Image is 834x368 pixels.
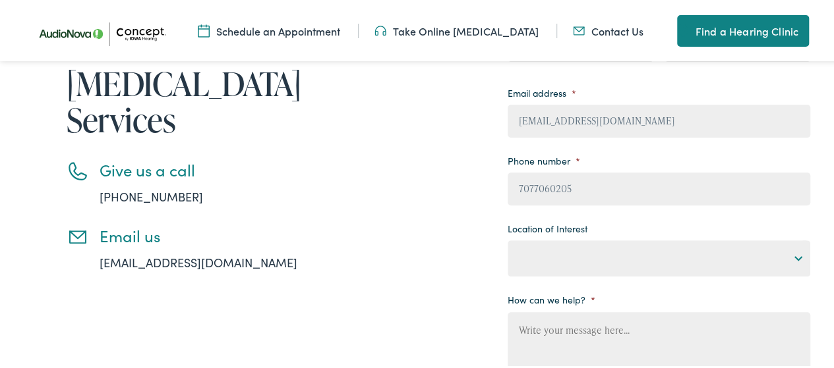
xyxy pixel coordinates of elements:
h1: Contact Us for [MEDICAL_DATA] Services [67,27,337,136]
a: [EMAIL_ADDRESS][DOMAIN_NAME] [100,252,297,269]
a: Find a Hearing Clinic [677,13,809,45]
input: (XXX) XXX - XXXX [508,171,810,203]
label: Location of Interest [508,221,587,232]
h3: Give us a call [100,159,337,178]
img: utility icon [677,21,689,37]
h3: Email us [100,224,337,244]
img: A calendar icon to schedule an appointment at Concept by Iowa Hearing. [198,22,210,36]
label: Phone number [508,153,580,165]
label: How can we help? [508,292,595,303]
label: Email address [508,85,576,97]
img: utility icon [573,22,585,36]
a: Contact Us [573,22,643,36]
img: utility icon [374,22,386,36]
a: [PHONE_NUMBER] [100,186,203,203]
a: Schedule an Appointment [198,22,340,36]
input: example@email.com [508,103,810,136]
a: Take Online [MEDICAL_DATA] [374,22,539,36]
